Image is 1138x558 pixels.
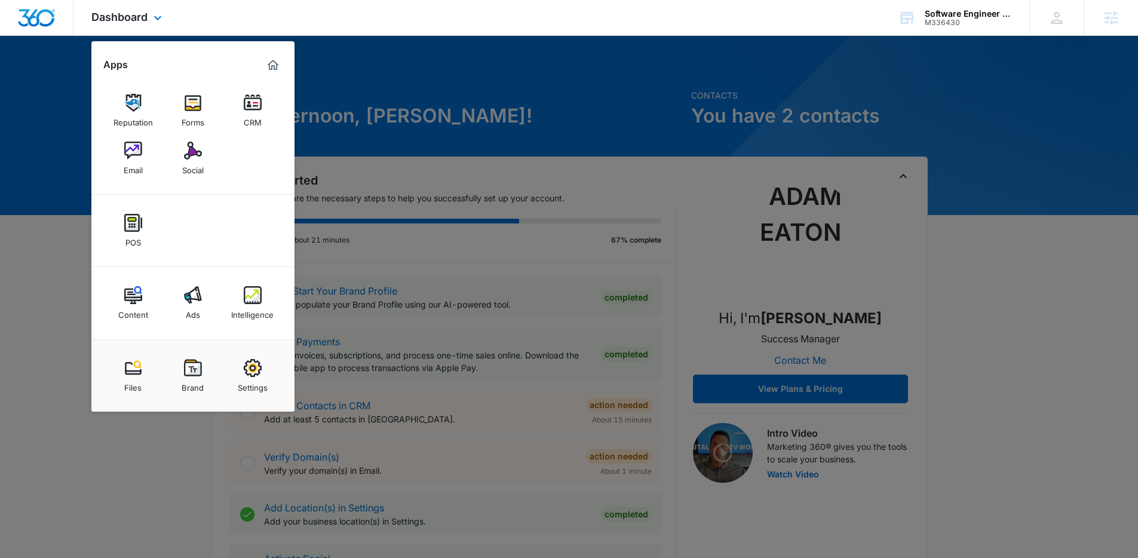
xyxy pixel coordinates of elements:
[230,280,275,326] a: Intelligence
[124,377,142,393] div: Files
[125,232,141,247] div: POS
[170,136,216,181] a: Social
[182,160,204,175] div: Social
[182,377,204,393] div: Brand
[111,353,156,398] a: Files
[230,353,275,398] a: Settings
[231,304,274,320] div: Intelligence
[244,112,262,127] div: CRM
[91,11,148,23] span: Dashboard
[186,304,200,320] div: Ads
[170,88,216,133] a: Forms
[111,88,156,133] a: Reputation
[103,59,128,70] h2: Apps
[111,208,156,253] a: POS
[170,353,216,398] a: Brand
[111,136,156,181] a: Email
[114,112,153,127] div: Reputation
[925,9,1012,19] div: account name
[118,304,148,320] div: Content
[182,112,204,127] div: Forms
[925,19,1012,27] div: account id
[263,56,283,75] a: Marketing 360® Dashboard
[124,160,143,175] div: Email
[238,377,268,393] div: Settings
[230,88,275,133] a: CRM
[111,280,156,326] a: Content
[170,280,216,326] a: Ads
